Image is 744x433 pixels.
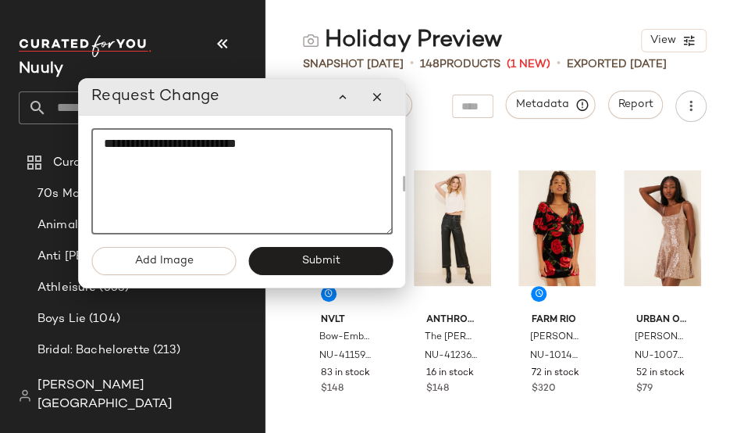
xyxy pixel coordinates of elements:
[414,149,491,307] img: 4123609130132_001_b
[37,310,86,328] span: Boys Lie
[531,382,555,396] span: $320
[86,310,120,328] span: (104)
[557,55,561,73] span: •
[426,313,479,327] span: Anthropologie
[37,216,108,234] span: Animal Print
[635,331,687,345] span: [PERSON_NAME] Fit And Flare Dress
[531,367,578,381] span: 72 in stock
[303,33,319,48] img: svg%3e
[321,367,370,381] span: 83 in stock
[19,61,63,77] span: Current Company Name
[319,349,372,363] span: NU-4115910370048-000-060
[321,382,344,396] span: $148
[37,377,252,414] span: [PERSON_NAME][GEOGRAPHIC_DATA]
[321,313,373,327] span: NVLT
[608,91,663,119] button: Report
[150,342,181,360] span: (213)
[410,55,414,73] span: •
[506,91,596,119] button: Metadata
[37,279,96,297] span: Athleisure
[507,56,550,73] span: (1 New)
[319,331,372,345] span: Bow-Embellished Knit [DEMOGRAPHIC_DATA] Jacket
[53,154,109,172] span: Curations
[19,389,31,402] img: svg%3e
[531,313,583,327] span: Farm Rio
[303,25,502,56] div: Holiday Preview
[641,29,707,52] button: View
[529,349,582,363] span: NU-101464469-000-009
[37,342,150,360] span: Bridal: Bachelorette
[567,56,667,73] p: Exported [DATE]
[624,149,701,307] img: 100795103_023_b
[635,349,687,363] span: NU-100795103-000-023
[650,34,676,47] span: View
[515,98,586,112] span: Metadata
[636,313,689,327] span: Urban Outfitters
[425,349,477,363] span: NU-4123609130132-000-001
[248,247,393,275] button: Submit
[426,367,474,381] span: 16 in stock
[420,59,440,70] span: 148
[618,98,653,111] span: Report
[37,185,125,203] span: 70s Maximalist
[420,56,500,73] div: Products
[426,382,449,396] span: $148
[37,248,165,266] span: Anti [PERSON_NAME]
[636,382,653,396] span: $79
[529,331,582,345] span: [PERSON_NAME] Puff Sleeve Mini Dress
[19,35,151,57] img: cfy_white_logo.C9jOOHJF.svg
[425,331,477,345] span: The [PERSON_NAME] Cropped Wide-Leg Pants: Vegan-Leather Top-[PERSON_NAME] Edition
[636,367,685,381] span: 52 in stock
[518,149,596,307] img: 101464469_009_b
[301,255,340,267] span: Submit
[303,56,404,73] span: Snapshot [DATE]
